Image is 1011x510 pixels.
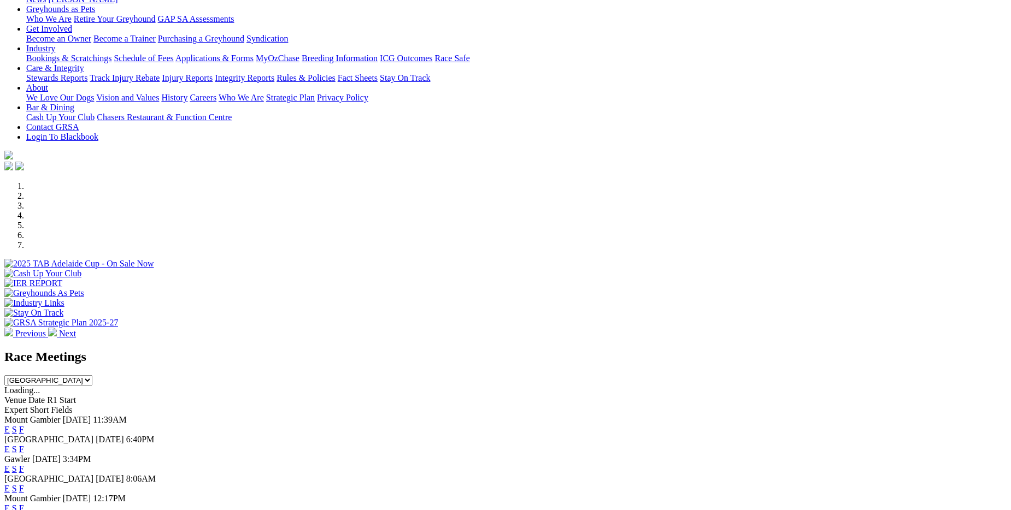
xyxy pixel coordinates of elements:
span: Mount Gambier [4,415,61,424]
img: 2025 TAB Adelaide Cup - On Sale Now [4,259,154,269]
a: Industry [26,44,55,53]
span: Date [28,395,45,405]
a: We Love Our Dogs [26,93,94,102]
img: Cash Up Your Club [4,269,81,278]
a: Stay On Track [380,73,430,82]
a: Contact GRSA [26,122,79,132]
img: Stay On Track [4,308,63,318]
img: chevron-left-pager-white.svg [4,328,13,336]
span: Expert [4,405,28,414]
div: Industry [26,54,1007,63]
a: Chasers Restaurant & Function Centre [97,112,232,122]
a: Become a Trainer [93,34,156,43]
a: Care & Integrity [26,63,84,73]
img: GRSA Strategic Plan 2025-27 [4,318,118,328]
span: Short [30,405,49,414]
h2: Race Meetings [4,349,1007,364]
a: S [12,425,17,434]
a: Applications & Forms [175,54,254,63]
a: Fact Sheets [338,73,378,82]
a: ICG Outcomes [380,54,432,63]
a: Login To Blackbook [26,132,98,141]
a: Track Injury Rebate [90,73,160,82]
div: Greyhounds as Pets [26,14,1007,24]
a: Rules & Policies [277,73,336,82]
img: IER REPORT [4,278,62,288]
a: Integrity Reports [215,73,274,82]
a: GAP SA Assessments [158,14,234,23]
a: Cash Up Your Club [26,112,95,122]
a: Become an Owner [26,34,91,43]
span: Loading... [4,386,40,395]
a: History [161,93,187,102]
a: MyOzChase [256,54,299,63]
span: 12:17PM [93,494,126,503]
a: F [19,425,24,434]
a: About [26,83,48,92]
span: Venue [4,395,26,405]
span: 3:34PM [63,454,91,464]
span: [GEOGRAPHIC_DATA] [4,435,93,444]
a: S [12,484,17,493]
img: Industry Links [4,298,64,308]
a: Privacy Policy [317,93,368,102]
a: Bookings & Scratchings [26,54,111,63]
span: [DATE] [32,454,61,464]
span: Gawler [4,454,30,464]
a: E [4,484,10,493]
a: Strategic Plan [266,93,315,102]
a: E [4,425,10,434]
span: Mount Gambier [4,494,61,503]
a: S [12,464,17,473]
span: R1 Start [47,395,76,405]
span: 8:06AM [126,474,156,483]
a: Careers [190,93,216,102]
span: [DATE] [96,435,124,444]
a: Injury Reports [162,73,213,82]
a: Previous [4,329,48,338]
a: E [4,444,10,454]
span: [DATE] [96,474,124,483]
a: Bar & Dining [26,103,74,112]
a: Get Involved [26,24,72,33]
a: Schedule of Fees [114,54,173,63]
a: E [4,464,10,473]
a: Purchasing a Greyhound [158,34,244,43]
img: chevron-right-pager-white.svg [48,328,57,336]
a: Stewards Reports [26,73,87,82]
img: Greyhounds As Pets [4,288,84,298]
a: F [19,464,24,473]
a: Who We Are [219,93,264,102]
a: Race Safe [434,54,469,63]
span: Fields [51,405,72,414]
a: Greyhounds as Pets [26,4,95,14]
a: S [12,444,17,454]
a: Vision and Values [96,93,159,102]
img: twitter.svg [15,162,24,170]
img: logo-grsa-white.png [4,151,13,159]
a: Next [48,329,76,338]
span: 11:39AM [93,415,127,424]
a: F [19,444,24,454]
a: Who We Are [26,14,72,23]
span: [GEOGRAPHIC_DATA] [4,474,93,483]
span: Next [59,329,76,338]
div: Bar & Dining [26,112,1007,122]
span: 6:40PM [126,435,155,444]
span: Previous [15,329,46,338]
a: Retire Your Greyhound [74,14,156,23]
div: About [26,93,1007,103]
a: F [19,484,24,493]
img: facebook.svg [4,162,13,170]
div: Get Involved [26,34,1007,44]
a: Syndication [246,34,288,43]
a: Breeding Information [302,54,378,63]
span: [DATE] [63,494,91,503]
span: [DATE] [63,415,91,424]
div: Care & Integrity [26,73,1007,83]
